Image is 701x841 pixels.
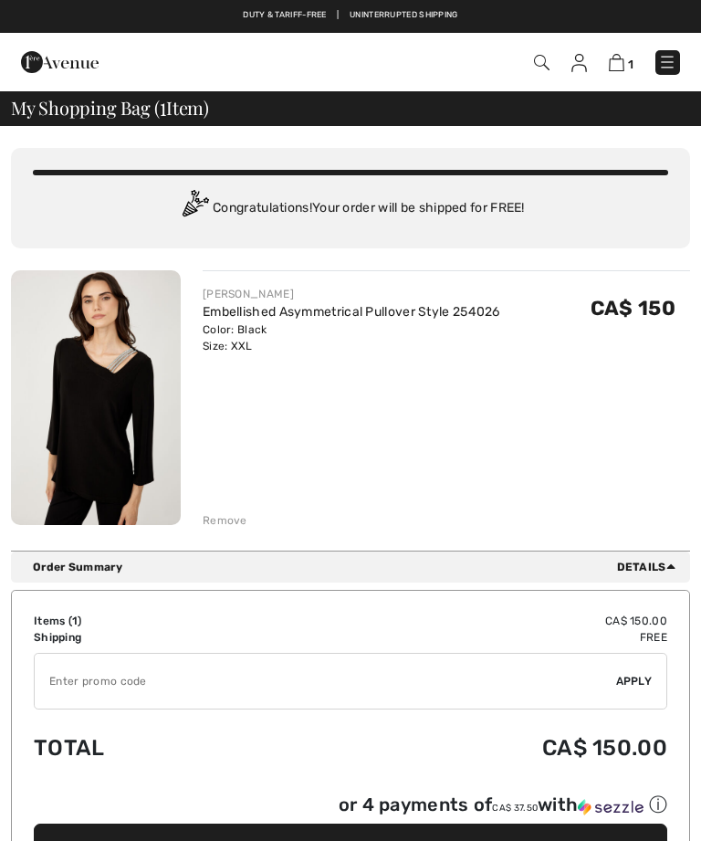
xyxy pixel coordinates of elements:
a: 1 [609,53,633,72]
img: Sezzle [578,799,643,815]
td: CA$ 150.00 [263,613,667,629]
img: Embellished Asymmetrical Pullover Style 254026 [11,270,181,525]
a: 1ère Avenue [21,54,99,69]
a: Embellished Asymmetrical Pullover Style 254026 [203,304,500,320]
div: Color: Black Size: XXL [203,321,500,354]
span: Apply [616,673,653,689]
img: My Info [571,54,587,72]
span: My Shopping Bag ( Item) [11,99,209,117]
span: Details [617,559,683,575]
span: 1 [160,94,166,118]
td: Total [34,717,263,779]
span: 1 [72,615,78,627]
div: Order Summary [33,559,683,575]
span: 1 [628,58,633,71]
td: Shipping [34,629,263,646]
input: Promo code [35,654,616,709]
td: Items ( ) [34,613,263,629]
img: Search [534,55,549,70]
div: or 4 payments of with [339,793,667,817]
td: Free [263,629,667,646]
td: CA$ 150.00 [263,717,667,779]
span: CA$ 37.50 [492,803,538,814]
img: Menu [658,53,676,71]
img: Shopping Bag [609,54,624,71]
img: Congratulation2.svg [176,190,213,226]
div: Congratulations! Your order will be shipped for FREE! [33,190,668,226]
div: [PERSON_NAME] [203,286,500,302]
span: CA$ 150 [591,296,675,321]
img: 1ère Avenue [21,44,99,80]
div: Remove [203,512,247,529]
div: or 4 payments ofCA$ 37.50withSezzle Click to learn more about Sezzle [34,793,667,824]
